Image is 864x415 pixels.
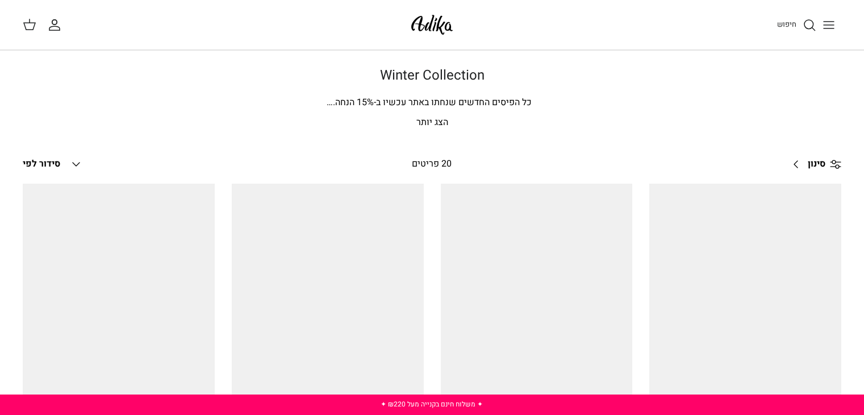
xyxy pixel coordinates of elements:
[808,157,825,172] span: סינון
[35,115,830,130] p: הצג יותר
[785,151,841,178] a: סינון
[408,11,456,38] img: Adika IL
[816,13,841,38] button: Toggle menu
[374,96,532,109] span: כל הפיסים החדשים שנחתו באתר עכשיו ב-
[23,152,83,177] button: סידור לפי
[327,96,374,109] span: % הנחה.
[381,399,483,409] a: ✦ משלוח חינם בקנייה מעל ₪220 ✦
[35,68,830,84] h1: Winter Collection
[357,96,367,109] span: 15
[777,18,816,32] a: חיפוש
[23,157,60,171] span: סידור לפי
[777,19,796,30] span: חיפוש
[48,18,66,32] a: החשבון שלי
[334,157,529,172] div: 20 פריטים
